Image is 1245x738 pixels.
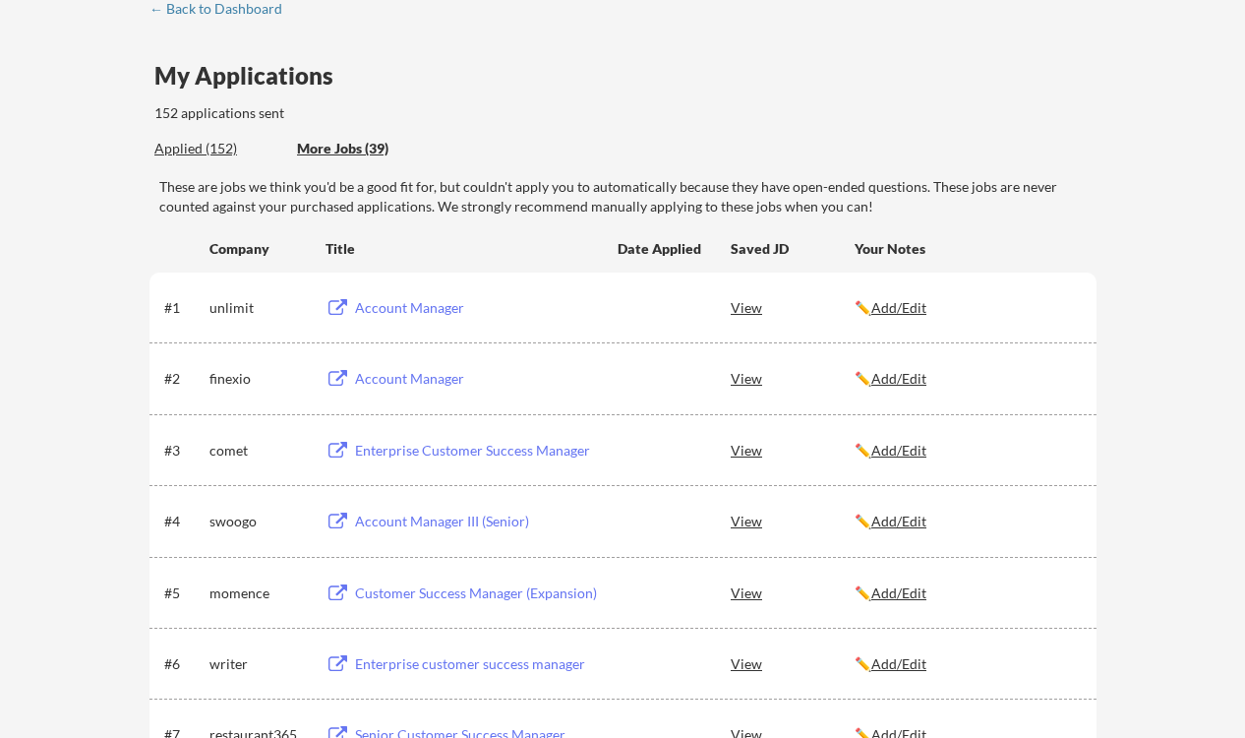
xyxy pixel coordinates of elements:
[154,64,349,88] div: My Applications
[731,432,855,467] div: View
[731,575,855,610] div: View
[871,584,926,601] u: Add/Edit
[355,512,599,531] div: Account Manager III (Senior)
[855,298,1079,318] div: ✏️
[871,442,926,459] u: Add/Edit
[855,654,1079,674] div: ✏️
[149,2,297,16] div: ← Back to Dashboard
[355,654,599,674] div: Enterprise customer success manager
[326,239,599,259] div: Title
[209,584,308,603] div: momence
[209,512,308,531] div: swoogo
[209,369,308,389] div: finexio
[871,513,926,529] u: Add/Edit
[209,298,308,318] div: unlimit
[154,103,535,123] div: 152 applications sent
[731,503,855,538] div: View
[355,584,599,603] div: Customer Success Manager (Expansion)
[297,139,442,159] div: These are job applications we think you'd be a good fit for, but couldn't apply you to automatica...
[731,289,855,325] div: View
[855,512,1079,531] div: ✏️
[731,646,855,681] div: View
[209,654,308,674] div: writer
[618,239,704,259] div: Date Applied
[355,369,599,389] div: Account Manager
[297,139,442,158] div: More Jobs (39)
[154,139,282,159] div: These are all the jobs you've been applied to so far.
[855,369,1079,389] div: ✏️
[731,360,855,396] div: View
[855,441,1079,461] div: ✏️
[149,1,297,21] a: ← Back to Dashboard
[154,139,282,158] div: Applied (152)
[855,584,1079,603] div: ✏️
[164,584,203,603] div: #5
[209,441,308,461] div: comet
[164,441,203,461] div: #3
[871,299,926,316] u: Add/Edit
[355,298,599,318] div: Account Manager
[164,298,203,318] div: #1
[164,512,203,531] div: #4
[159,177,1097,215] div: These are jobs we think you'd be a good fit for, but couldn't apply you to automatically because ...
[355,441,599,461] div: Enterprise Customer Success Manager
[209,239,308,259] div: Company
[855,239,1079,259] div: Your Notes
[164,369,203,389] div: #2
[871,655,926,672] u: Add/Edit
[871,370,926,387] u: Add/Edit
[164,654,203,674] div: #6
[731,230,855,266] div: Saved JD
